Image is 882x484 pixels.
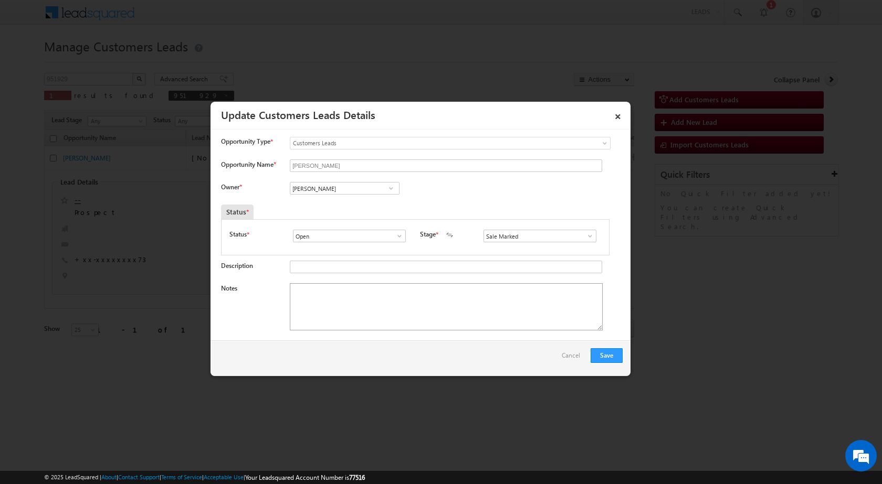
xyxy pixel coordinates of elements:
[101,474,117,480] a: About
[420,230,436,239] label: Stage
[290,138,568,148] span: Customers Leads
[609,105,627,124] a: ×
[384,183,397,193] a: Show All Items
[44,472,365,482] span: © 2025 LeadSquared | | | | |
[221,160,276,168] label: Opportunity Name
[562,348,585,368] a: Cancel
[349,474,365,481] span: 77516
[221,137,270,146] span: Opportunity Type
[484,230,596,242] input: Type to Search
[245,474,365,481] span: Your Leadsquared Account Number is
[581,231,594,241] a: Show All Items
[290,137,611,149] a: Customers Leads
[161,474,202,480] a: Terms of Service
[591,348,623,363] button: Save
[221,284,237,292] label: Notes
[221,107,375,122] a: Update Customers Leads Details
[229,230,247,239] label: Status
[221,262,253,270] label: Description
[390,231,403,241] a: Show All Items
[290,182,400,195] input: Type to Search
[221,205,254,219] div: Status
[204,474,244,480] a: Acceptable Use
[118,474,160,480] a: Contact Support
[221,183,241,191] label: Owner
[293,230,406,242] input: Type to Search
